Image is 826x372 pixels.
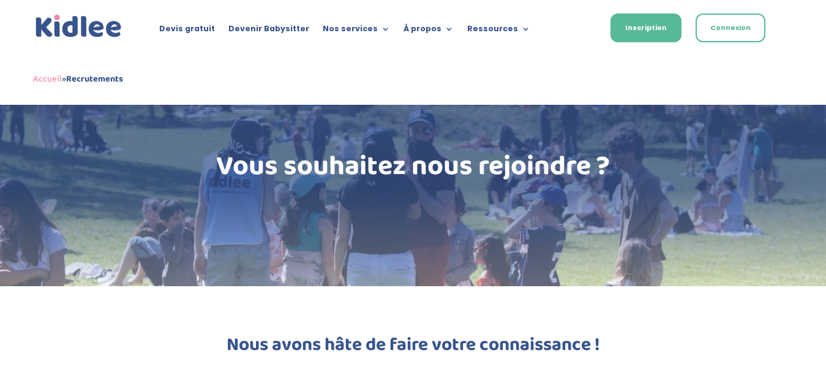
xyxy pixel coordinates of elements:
a: Nos services [323,25,390,38]
a: Kidlee Logo [33,12,124,40]
a: Devis gratuit [159,25,215,38]
a: Accueil [33,72,62,86]
span: » [33,72,123,86]
h1: Vous souhaitez nous rejoindre ? [83,153,743,186]
strong: Recrutements [66,72,123,86]
img: logo_kidlee_bleu [33,12,124,40]
a: À propos [404,25,454,38]
img: Français [573,25,584,32]
a: Devenir Babysitter [228,25,309,38]
a: Inscription [610,13,681,42]
h2: Nous avons hâte de faire votre connaissance ! [83,336,743,360]
a: Connexion [696,13,765,42]
a: Ressources [467,25,530,38]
